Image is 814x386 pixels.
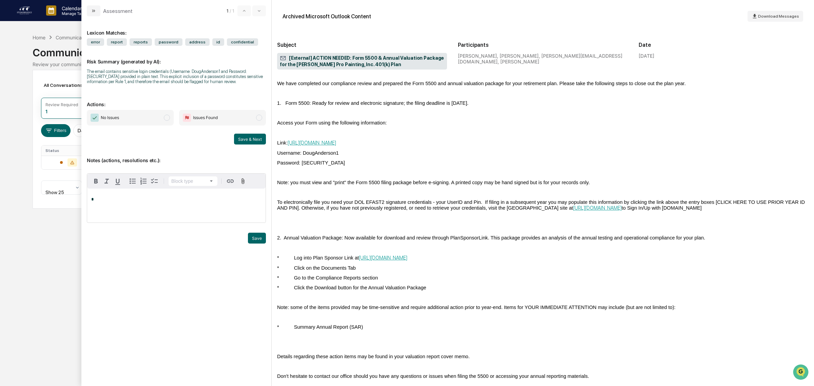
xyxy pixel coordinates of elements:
span: reports [130,38,152,46]
button: Download Messages [748,11,803,22]
div: Communications Archive [56,35,111,40]
button: Start new chat [115,54,123,62]
div: 🔎 [7,99,12,104]
a: [URL][DOMAIN_NAME] [359,255,407,261]
button: Attach files [237,177,249,186]
a: Powered byPylon [48,115,82,120]
span: We have completed our compliance review and prepared the Form 5500 and annual valuation package f... [277,81,686,86]
span: 1 [227,8,228,14]
button: Save [248,233,266,244]
span: To electronically file you need your DOL EFAST2 signature credentials - your UserID and Pin. If f... [277,199,805,211]
p: Calendar [56,5,91,11]
div: [DATE] [639,53,654,59]
div: Start new chat [23,52,111,59]
div: Review Required [45,102,78,107]
a: [URL][DOMAIN_NAME] [573,205,622,211]
button: Save & Next [234,134,266,144]
div: Lexicon Matches: [87,22,266,36]
span: No Issues [101,114,119,121]
h2: Date [639,42,809,48]
p: Actions: [87,93,266,107]
button: Block type [169,176,217,186]
h2: Participants [458,42,628,48]
a: [URL][DOMAIN_NAME] [288,140,336,146]
span: 1. Form 5500: Ready for review and electronic signature; the filing deadline is [DATE]. [277,100,468,106]
span: id [212,38,224,46]
span: Attestations [56,85,84,92]
img: logo [16,5,33,16]
div: Assessment [103,8,133,14]
button: Bold [91,176,101,187]
h2: Subject [277,42,447,48]
span: Preclearance [14,85,44,92]
span: confidential [227,38,258,46]
th: Status [41,146,96,156]
img: Flag [183,114,191,122]
p: Risk Summary (generated by AI): [87,51,266,64]
span: error [87,38,104,46]
span: Link: [277,140,336,146]
p: How can we help? [7,14,123,25]
p: Notes (actions, resolutions etc.): [87,149,266,163]
img: 1746055101610-c473b297-6a78-478c-a979-82029cc54cd1 [7,52,19,64]
span: 2. Annual Valuation Package: Now available for download and review through PlanSponsorLink. This ... [277,235,705,240]
span: report [107,38,127,46]
button: Italic [101,176,112,187]
span: * Go to the Compliance Reports section [277,275,378,281]
span: * Summary Annual Report (SAR) [277,324,363,330]
span: Pylon [67,115,82,120]
button: Filters [41,124,71,137]
div: The email contains sensitive login credentials (Username: DougAnderson1 and Password: [SECURITY_D... [87,69,266,84]
div: [PERSON_NAME], [PERSON_NAME], [PERSON_NAME][EMAIL_ADDRESS][DOMAIN_NAME], [PERSON_NAME] [458,53,628,64]
div: Review your communication records across channels [33,61,781,67]
div: All Conversations [41,80,92,91]
span: Password: [SECURITY_DATA] [277,160,345,166]
span: * Click on the Documents Tab [277,265,356,271]
span: Note: some of the items provided may be time-sensitive and require additional action prior to yea... [277,305,676,310]
div: Show 25 [45,190,68,195]
span: * Click the Download button for the Annual Valuation Package [277,285,426,290]
div: Archived Microsoft Outlook Content [283,13,371,20]
span: Data Lookup [14,98,43,105]
div: Home [33,35,45,40]
span: Don't hesitate to contact our office should you have any questions or issues when filing the 5500... [277,373,589,379]
span: address [185,38,210,46]
button: Date:[DATE] - [DATE] [73,124,129,137]
span: Note: you must view and "print" the Form 5500 filing package before e-signing. A printed copy may... [277,180,590,185]
span: / 1 [230,8,236,14]
span: Username: DougAnderson1 [277,150,339,156]
div: 🖐️ [7,86,12,92]
img: Checkmark [91,114,99,122]
a: 🔎Data Lookup [4,96,45,108]
span: Access your Form using the following information: [277,120,387,126]
span: Issues Found [193,114,218,121]
div: 1 [45,109,47,114]
div: 🗄️ [49,86,55,92]
span: Details regarding these action items may be found in your valuation report cover memo. [277,354,470,359]
div: We're available if you need us! [23,59,86,64]
span: Download Messages [758,14,799,19]
span: [External] ACTION NEEDED: Form 5500 & Annual Valuation Package for the [PERSON_NAME] Pro Painting... [280,55,444,68]
p: Manage Tasks [56,11,91,16]
button: Underline [112,176,123,187]
div: Communications Archive [33,41,781,59]
span: * Log into Plan Sponsor Link at [277,255,407,260]
iframe: Open customer support [792,364,811,382]
a: 🖐️Preclearance [4,83,46,95]
span: password [155,38,182,46]
a: 🗄️Attestations [46,83,87,95]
